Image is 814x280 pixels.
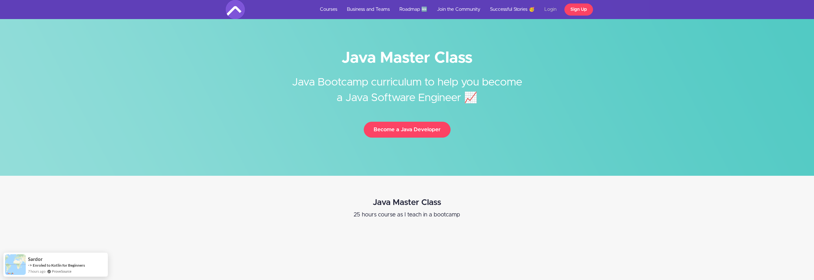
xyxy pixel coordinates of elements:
h1: Java Master Class [226,51,588,65]
span: Sardor [28,256,43,262]
button: Become a Java Developer [364,122,451,138]
img: provesource social proof notification image [5,254,26,275]
span: -> [28,263,32,268]
h2: Java Bootcamp curriculum to help you become a Java Software Engineer 📈 [288,65,526,106]
a: Enroled to Kotlin for Beginners [33,263,85,268]
h2: Java Master Class [137,198,677,207]
span: 7 hours ago [28,269,45,274]
p: 25 hours course as I teach in a bootcamp [137,210,677,219]
a: Sign Up [564,3,593,16]
a: ProveSource [52,269,72,274]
